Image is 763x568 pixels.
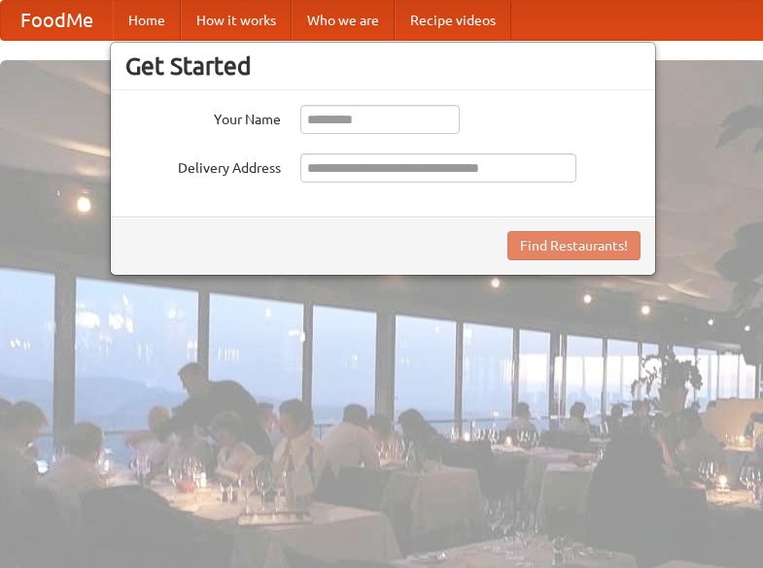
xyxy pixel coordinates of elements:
[125,153,281,178] label: Delivery Address
[1,1,113,40] a: FoodMe
[113,1,181,40] a: Home
[507,231,641,260] button: Find Restaurants!
[292,1,395,40] a: Who we are
[125,51,641,81] h3: Get Started
[125,105,281,129] label: Your Name
[181,1,292,40] a: How it works
[395,1,511,40] a: Recipe videos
